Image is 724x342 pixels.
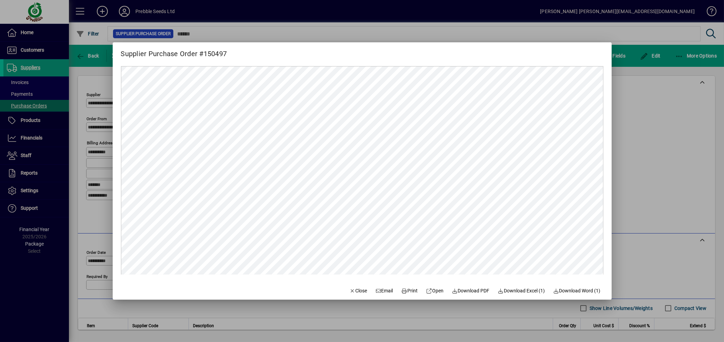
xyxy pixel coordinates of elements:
a: Download PDF [449,284,492,297]
span: Open [426,287,444,294]
button: Close [347,284,370,297]
span: Email [375,287,393,294]
span: Download Excel (1) [498,287,545,294]
span: Download Word (1) [553,287,601,294]
span: Print [401,287,418,294]
button: Print [399,284,421,297]
span: Close [349,287,367,294]
button: Download Word (1) [550,284,603,297]
button: Download Excel (1) [495,284,548,297]
h2: Supplier Purchase Order #150497 [113,42,235,59]
span: Download PDF [452,287,490,294]
button: Email [373,284,396,297]
a: Open [424,284,447,297]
